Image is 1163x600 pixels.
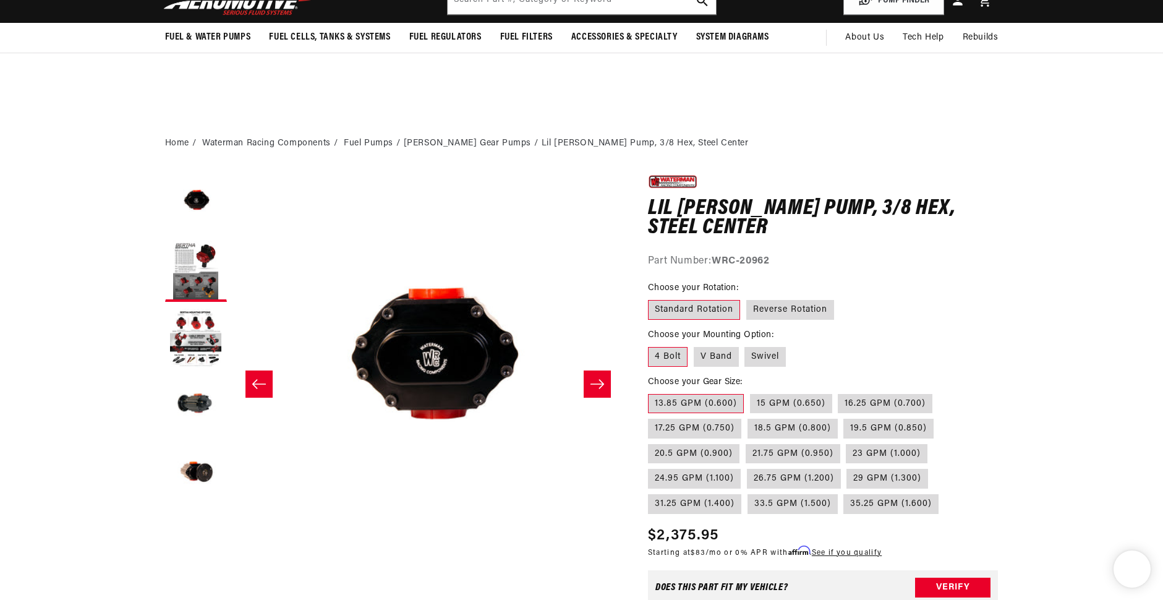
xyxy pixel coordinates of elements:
button: Load image 2 in gallery view [165,240,227,302]
a: Home [165,137,189,150]
div: Part Number: [648,254,999,270]
span: Tech Help [903,31,944,45]
button: Load image 5 in gallery view [165,444,227,506]
button: Verify [915,578,990,598]
span: About Us [845,33,884,42]
label: 24.95 GPM (1.100) [648,469,741,489]
summary: Fuel & Water Pumps [156,23,260,52]
label: 31.25 GPM (1.400) [648,494,741,514]
button: Load image 4 in gallery view [165,376,227,438]
summary: Fuel Regulators [400,23,491,52]
span: Affirm [788,546,810,555]
span: Fuel & Water Pumps [165,31,251,44]
span: $83 [691,549,705,557]
strong: WRC-20962 [712,256,769,266]
button: Load image 1 in gallery view [165,172,227,234]
label: 29 GPM (1.300) [846,469,928,489]
li: Lil [PERSON_NAME] Pump, 3/8 Hex, Steel Center [542,137,749,150]
summary: System Diagrams [687,23,778,52]
label: Standard Rotation [648,300,740,320]
label: 20.5 GPM (0.900) [648,444,739,464]
summary: Rebuilds [953,23,1008,53]
label: 26.75 GPM (1.200) [747,469,841,489]
summary: Accessories & Specialty [562,23,687,52]
a: Waterman Racing Components [202,137,331,150]
summary: Tech Help [893,23,953,53]
label: 35.25 GPM (1.600) [843,494,939,514]
nav: breadcrumbs [165,137,999,150]
label: 33.5 GPM (1.500) [748,494,838,514]
label: 17.25 GPM (0.750) [648,419,741,439]
label: Swivel [744,347,786,367]
label: 13.85 GPM (0.600) [648,394,744,414]
span: Rebuilds [963,31,999,45]
button: Slide left [245,371,273,398]
label: 19.5 GPM (0.850) [843,419,934,439]
summary: Fuel Filters [491,23,562,52]
label: Reverse Rotation [746,300,834,320]
span: System Diagrams [696,31,769,44]
legend: Choose your Mounting Option: [648,328,775,341]
button: Load image 3 in gallery view [165,308,227,370]
span: Fuel Cells, Tanks & Systems [269,31,390,44]
label: 4 Bolt [648,347,688,367]
span: $2,375.95 [648,525,719,547]
h1: Lil [PERSON_NAME] Pump, 3/8 Hex, Steel Center [648,199,999,238]
legend: Choose your Rotation: [648,281,739,294]
a: About Us [836,23,893,53]
label: V Band [694,347,739,367]
a: See if you qualify - Learn more about Affirm Financing (opens in modal) [812,549,882,557]
label: 21.75 GPM (0.950) [746,444,840,464]
a: Fuel Pumps [344,137,393,150]
media-gallery: Gallery Viewer [165,172,623,596]
label: 15 GPM (0.650) [750,394,832,414]
legend: Choose your Gear Size: [648,375,744,388]
span: Fuel Regulators [409,31,482,44]
p: Starting at /mo or 0% APR with . [648,547,882,559]
li: [PERSON_NAME] Gear Pumps [404,137,542,150]
label: 16.25 GPM (0.700) [838,394,932,414]
div: Does This part fit My vehicle? [655,583,788,593]
label: 23 GPM (1.000) [846,444,927,464]
label: 18.5 GPM (0.800) [748,419,838,439]
button: Slide right [584,371,611,398]
summary: Fuel Cells, Tanks & Systems [260,23,399,52]
span: Accessories & Specialty [571,31,678,44]
span: Fuel Filters [500,31,553,44]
